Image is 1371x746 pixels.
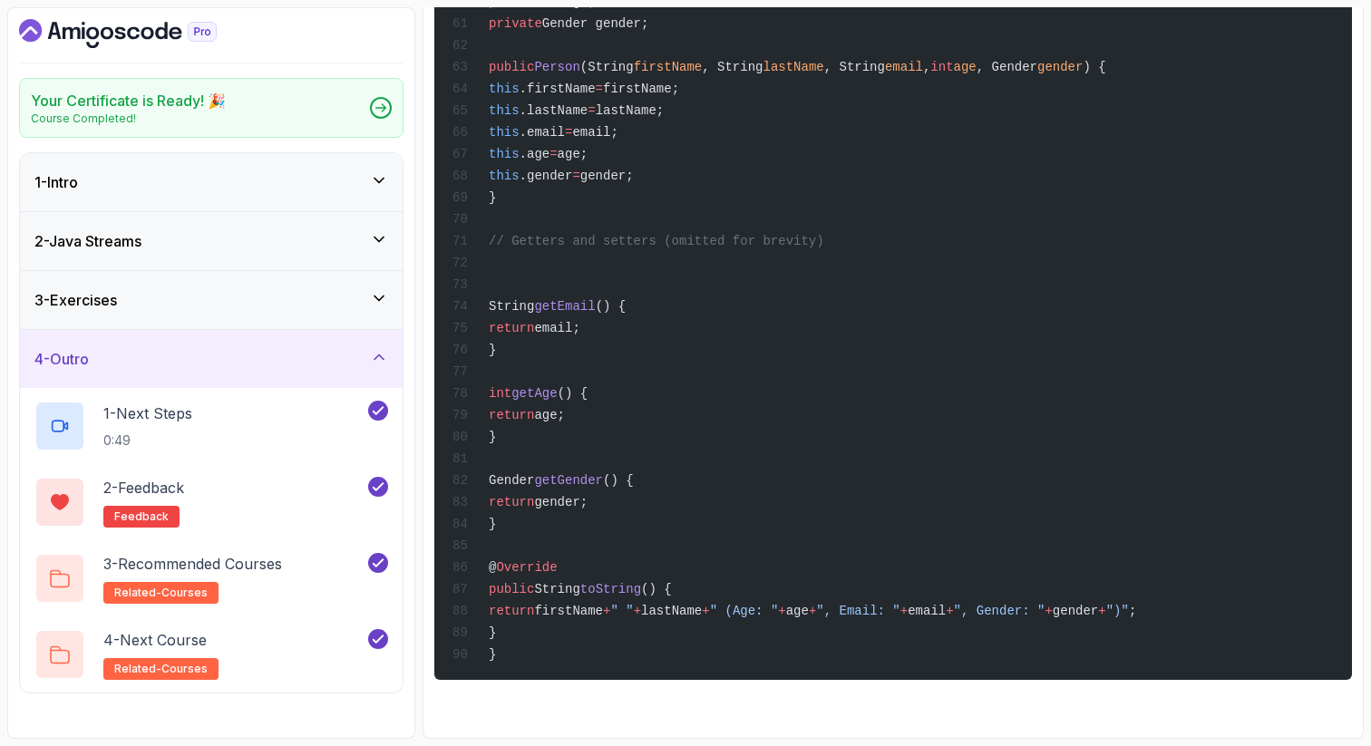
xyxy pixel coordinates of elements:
[572,169,579,183] span: =
[489,82,520,96] span: this
[1129,604,1136,618] span: ;
[34,171,78,193] h3: 1 - Intro
[534,495,588,509] span: gender;
[710,604,779,618] span: " (Age: "
[103,629,207,651] p: 4 - Next Course
[489,321,534,335] span: return
[534,321,579,335] span: email;
[103,553,282,575] p: 3 - Recommended Courses
[542,16,649,31] span: Gender gender;
[634,60,703,74] span: firstName
[31,90,226,111] h2: Your Certificate is Ready! 🎉
[572,125,617,140] span: email;
[1053,604,1098,618] span: gender
[34,289,117,311] h3: 3 - Exercises
[580,582,641,596] span: toString
[702,604,709,618] span: +
[34,477,388,528] button: 2-Feedbackfeedback
[603,473,634,488] span: () {
[489,299,534,314] span: String
[977,60,1037,74] span: , Gender
[558,147,588,161] span: age;
[520,82,596,96] span: .firstName
[489,103,520,118] span: this
[20,271,403,329] button: 3-Exercises
[900,604,908,618] span: +
[489,147,520,161] span: this
[1037,60,1083,74] span: gender
[549,147,557,161] span: =
[511,386,557,401] span: getAge
[809,604,816,618] span: +
[103,402,192,424] p: 1 - Next Steps
[114,662,208,676] span: related-courses
[930,60,953,74] span: int
[946,604,953,618] span: +
[534,604,603,618] span: firstName
[1045,604,1052,618] span: +
[489,430,496,444] span: }
[824,60,885,74] span: , String
[954,604,1045,618] span: ", Gender: "
[520,169,573,183] span: .gender
[19,78,404,138] a: Your Certificate is Ready! 🎉Course Completed!
[20,212,403,270] button: 2-Java Streams
[489,495,534,509] span: return
[580,169,634,183] span: gender;
[34,629,388,680] button: 4-Next Courserelated-courses
[489,343,496,357] span: }
[103,431,192,450] p: 0:49
[489,234,824,248] span: // Getters and setters (omitted for brevity)
[596,103,665,118] span: lastName;
[908,604,946,618] span: email
[885,60,923,74] span: email
[565,125,572,140] span: =
[816,604,899,618] span: ", Email: "
[923,60,930,74] span: ,
[489,473,534,488] span: Gender
[702,60,763,74] span: , String
[603,82,679,96] span: firstName;
[34,553,388,604] button: 3-Recommended Coursesrelated-courses
[489,517,496,531] span: }
[534,408,565,422] span: age;
[641,604,702,618] span: lastName
[1098,604,1105,618] span: +
[954,60,977,74] span: age
[103,477,184,499] p: 2 - Feedback
[520,125,565,140] span: .email
[20,153,403,211] button: 1-Intro
[596,82,603,96] span: =
[489,604,534,618] span: return
[489,386,511,401] span: int
[596,299,627,314] span: () {
[588,103,595,118] span: =
[1106,604,1129,618] span: ")"
[520,103,588,118] span: .lastName
[489,582,534,596] span: public
[534,299,595,314] span: getEmail
[489,560,496,575] span: @
[489,408,534,422] span: return
[603,604,610,618] span: +
[1083,60,1105,74] span: ) {
[634,604,641,618] span: +
[641,582,672,596] span: () {
[20,330,403,388] button: 4-Outro
[496,560,557,575] span: Override
[763,60,823,74] span: lastName
[778,604,785,618] span: +
[489,60,534,74] span: public
[534,60,579,74] span: Person
[534,473,603,488] span: getGender
[558,386,588,401] span: () {
[520,147,550,161] span: .age
[534,582,579,596] span: String
[786,604,809,618] span: age
[114,509,169,524] span: feedback
[610,604,633,618] span: " "
[489,125,520,140] span: this
[114,586,208,600] span: related-courses
[489,625,496,640] span: }
[489,190,496,205] span: }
